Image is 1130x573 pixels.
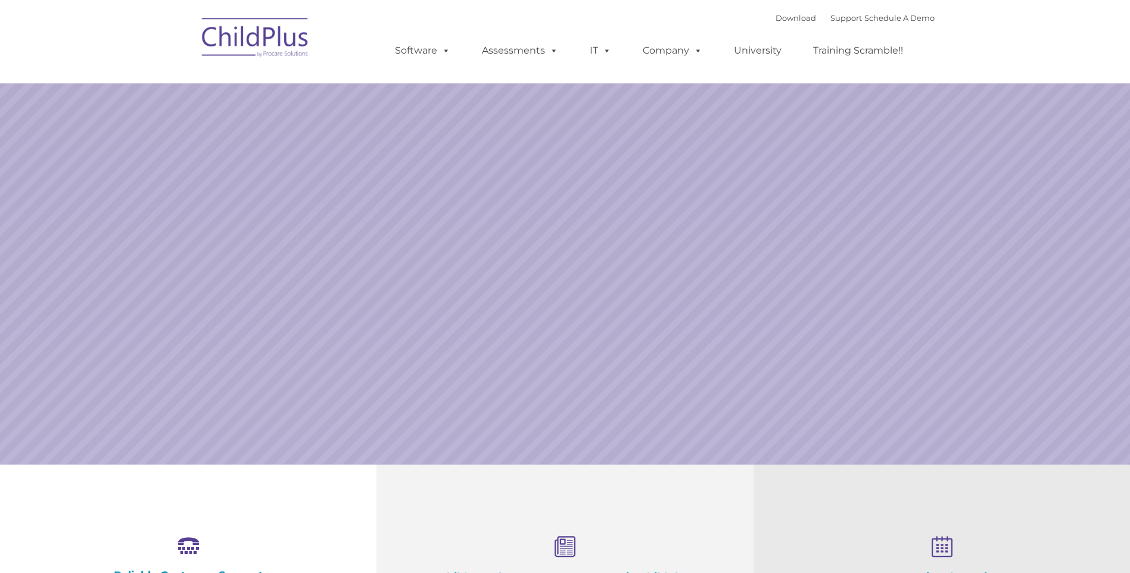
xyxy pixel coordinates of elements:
[383,39,462,63] a: Software
[801,39,915,63] a: Training Scramble!!
[196,10,315,69] img: ChildPlus by Procare Solutions
[776,13,935,23] font: |
[864,13,935,23] a: Schedule A Demo
[578,39,623,63] a: IT
[830,13,862,23] a: Support
[470,39,570,63] a: Assessments
[631,39,714,63] a: Company
[722,39,793,63] a: University
[776,13,816,23] a: Download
